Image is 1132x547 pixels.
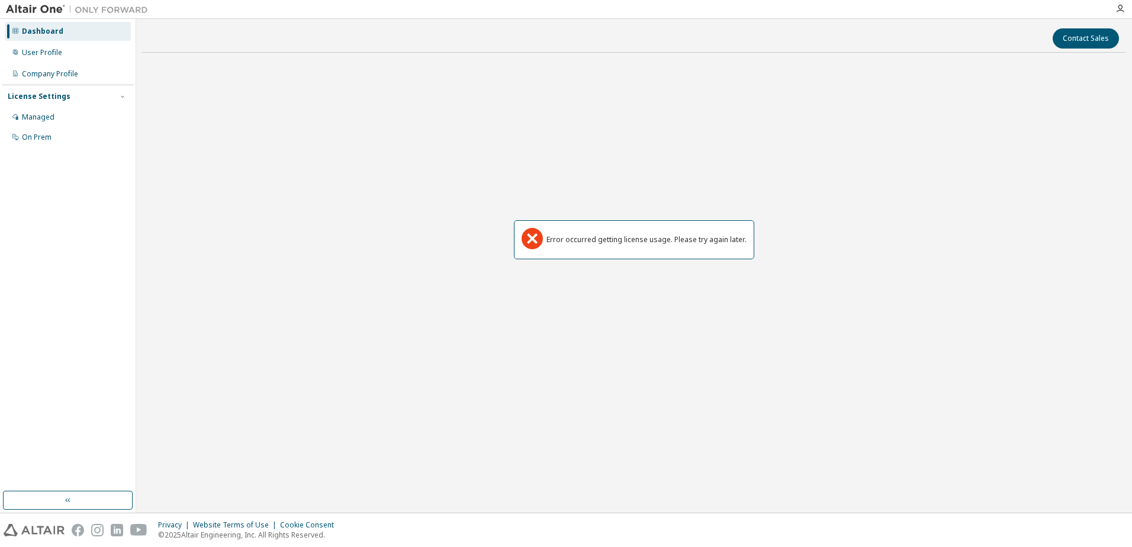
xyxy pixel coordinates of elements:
img: facebook.svg [72,524,84,536]
div: Company Profile [22,69,78,79]
div: Managed [22,112,54,122]
img: youtube.svg [130,524,147,536]
img: instagram.svg [91,524,104,536]
div: Website Terms of Use [193,520,280,530]
p: © 2025 Altair Engineering, Inc. All Rights Reserved. [158,530,341,540]
div: Cookie Consent [280,520,341,530]
div: User Profile [22,48,62,57]
div: Privacy [158,520,193,530]
div: Error occurred getting license usage. Please try again later. [546,235,747,244]
img: altair_logo.svg [4,524,65,536]
div: Dashboard [22,27,63,36]
img: linkedin.svg [111,524,123,536]
div: License Settings [8,92,70,101]
div: On Prem [22,133,52,142]
img: Altair One [6,4,154,15]
button: Contact Sales [1053,28,1119,49]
